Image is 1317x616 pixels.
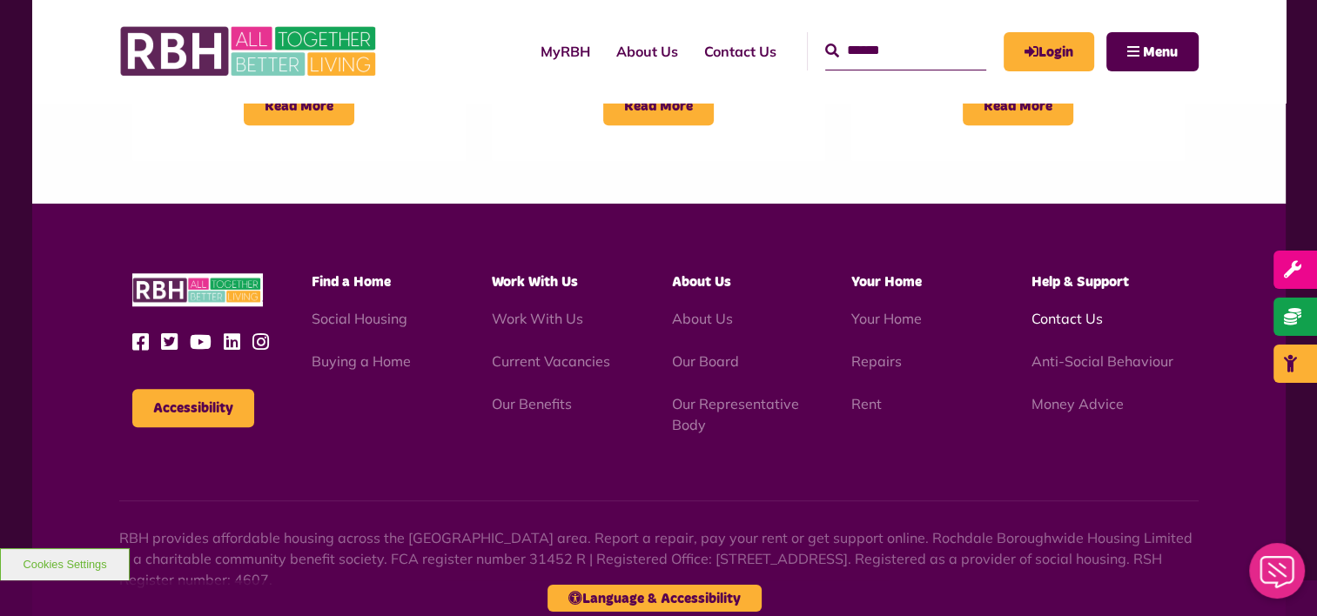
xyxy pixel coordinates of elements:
[1239,538,1317,616] iframe: Netcall Web Assistant for live chat
[1031,395,1124,412] a: Money Advice
[1143,45,1178,59] span: Menu
[691,28,790,75] a: Contact Us
[671,395,798,433] a: Our Representative Body
[119,527,1199,590] p: RBH provides affordable housing across the [GEOGRAPHIC_DATA] area. Report a repair, pay your rent...
[1031,275,1129,289] span: Help & Support
[132,389,254,427] button: Accessibility
[312,310,407,327] a: Social Housing - open in a new tab
[1106,32,1199,71] button: Navigation
[548,585,762,612] button: Language & Accessibility
[1004,32,1094,71] a: MyRBH
[851,352,902,370] a: Repairs
[312,352,411,370] a: Buying a Home
[527,28,603,75] a: MyRBH
[963,87,1073,125] span: Read More
[851,310,922,327] a: Your Home
[492,352,610,370] a: Current Vacancies
[671,275,730,289] span: About Us
[244,87,354,125] span: Read More
[132,273,263,307] img: RBH
[671,310,732,327] a: About Us
[312,275,391,289] span: Find a Home
[1031,352,1173,370] a: Anti-Social Behaviour
[492,310,583,327] a: Work With Us
[671,352,738,370] a: Our Board
[492,275,578,289] span: Work With Us
[603,87,714,125] span: Read More
[1031,310,1103,327] a: Contact Us
[851,395,882,412] a: Rent
[603,28,691,75] a: About Us
[851,275,922,289] span: Your Home
[492,395,572,412] a: Our Benefits
[825,32,986,70] input: Search
[119,17,380,85] img: RBH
